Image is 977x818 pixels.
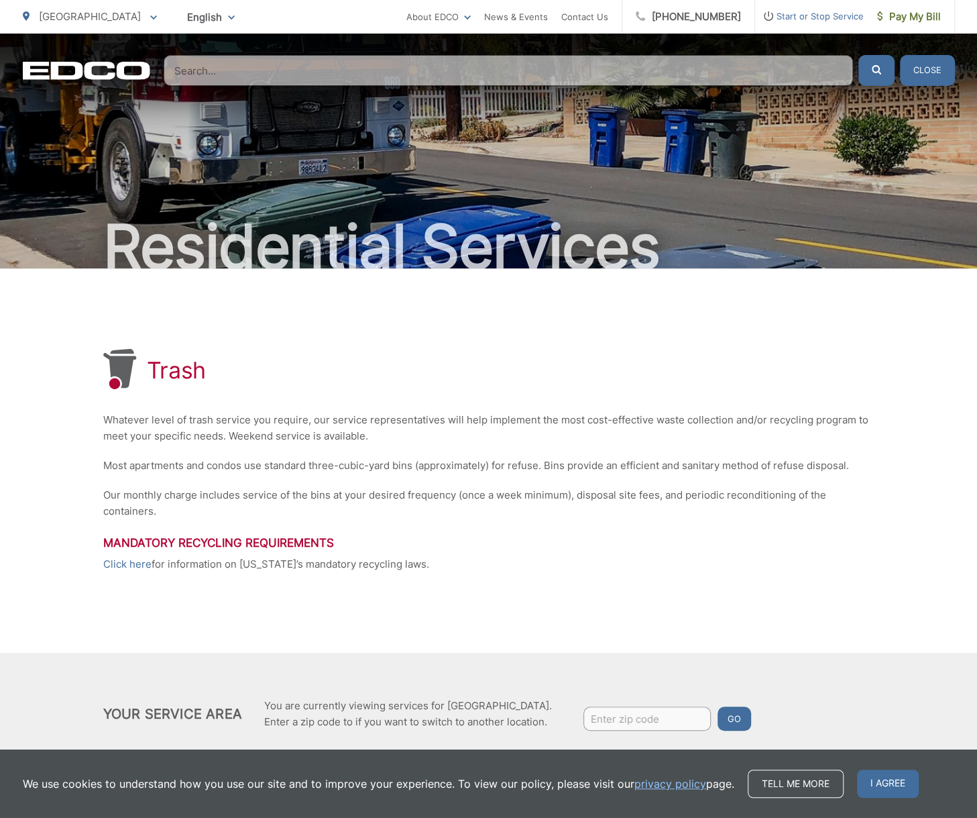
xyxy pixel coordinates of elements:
p: Whatever level of trash service you require, our service representatives will help implement the ... [103,412,874,444]
a: Contact Us [561,9,608,25]
span: [GEOGRAPHIC_DATA] [39,10,141,23]
a: News & Events [484,9,548,25]
h2: Your Service Area [103,706,242,722]
a: Click here [103,556,152,572]
p: Our monthly charge includes service of the bins at your desired frequency (once a week minimum), ... [103,487,874,519]
a: EDCD logo. Return to the homepage. [23,61,150,80]
a: Tell me more [748,770,844,798]
p: We use cookies to understand how you use our site and to improve your experience. To view our pol... [23,776,734,792]
span: Pay My Bill [877,9,941,25]
button: Submit the search query. [858,55,895,86]
button: Close [900,55,955,86]
h3: Mandatory Recycling Requirements [103,536,874,550]
input: Search [164,55,853,86]
p: Most apartments and condos use standard three-cubic-yard bins (approximately) for refuse. Bins pr... [103,458,874,474]
p: You are currently viewing services for [GEOGRAPHIC_DATA]. Enter a zip code to if you want to swit... [264,698,552,730]
a: About EDCO [406,9,471,25]
p: for information on [US_STATE]’s mandatory recycling laws. [103,556,874,572]
a: privacy policy [634,776,706,792]
input: Enter zip code [583,707,711,731]
h1: Trash [147,357,207,384]
span: English [177,5,245,29]
button: Go [717,707,751,731]
h2: Residential Services [23,213,955,280]
span: I agree [857,770,919,798]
